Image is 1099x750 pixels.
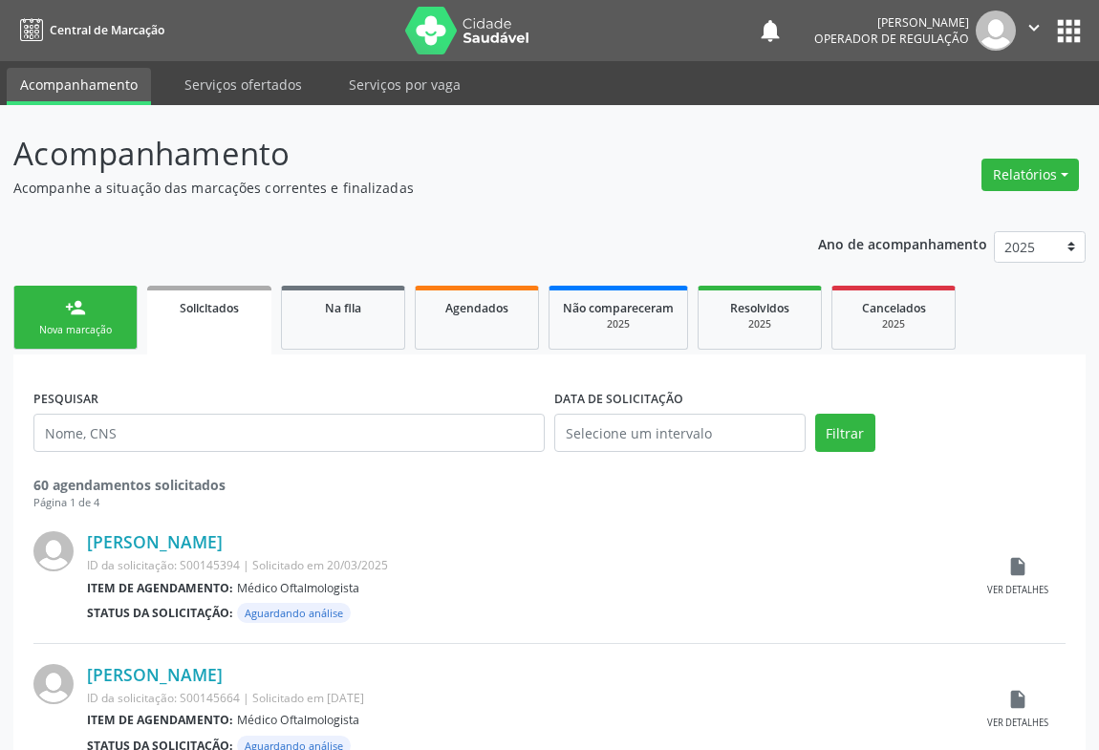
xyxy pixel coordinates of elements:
[13,14,164,46] a: Central de Marcação
[814,14,969,31] div: [PERSON_NAME]
[7,68,151,105] a: Acompanhamento
[171,68,315,101] a: Serviços ofertados
[50,22,164,38] span: Central de Marcação
[13,178,764,198] p: Acompanhe a situação das marcações correntes e finalizadas
[563,317,674,332] div: 2025
[987,584,1048,597] div: Ver detalhes
[846,317,941,332] div: 2025
[252,690,364,706] span: Solicitado em [DATE]
[987,717,1048,730] div: Ver detalhes
[87,605,233,621] b: Status da solicitação:
[554,414,806,452] input: Selecione um intervalo
[87,712,233,728] b: Item de agendamento:
[33,531,74,571] img: img
[325,300,361,316] span: Na fila
[237,712,359,728] span: Médico Oftalmologista
[563,300,674,316] span: Não compareceram
[445,300,508,316] span: Agendados
[87,557,249,573] span: ID da solicitação: S00145394 |
[65,297,86,318] div: person_add
[87,531,223,552] a: [PERSON_NAME]
[1052,14,1086,48] button: apps
[252,557,388,573] span: Solicitado em 20/03/2025
[757,17,784,44] button: notifications
[981,159,1079,191] button: Relatórios
[28,323,123,337] div: Nova marcação
[712,317,808,332] div: 2025
[1016,11,1052,51] button: 
[33,495,1066,511] div: Página 1 de 4
[87,664,223,685] a: [PERSON_NAME]
[33,384,98,414] label: PESQUISAR
[13,130,764,178] p: Acompanhamento
[33,476,226,494] strong: 60 agendamentos solicitados
[237,603,351,623] span: Aguardando análise
[554,384,683,414] label: DATA DE SOLICITAÇÃO
[862,300,926,316] span: Cancelados
[818,231,987,255] p: Ano de acompanhamento
[87,690,249,706] span: ID da solicitação: S00145664 |
[815,414,875,452] button: Filtrar
[730,300,789,316] span: Resolvidos
[335,68,474,101] a: Serviços por vaga
[1024,17,1045,38] i: 
[1007,689,1028,710] i: insert_drive_file
[237,580,359,596] span: Médico Oftalmologista
[976,11,1016,51] img: img
[180,300,239,316] span: Solicitados
[33,414,545,452] input: Nome, CNS
[814,31,969,47] span: Operador de regulação
[87,580,233,596] b: Item de agendamento:
[1007,556,1028,577] i: insert_drive_file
